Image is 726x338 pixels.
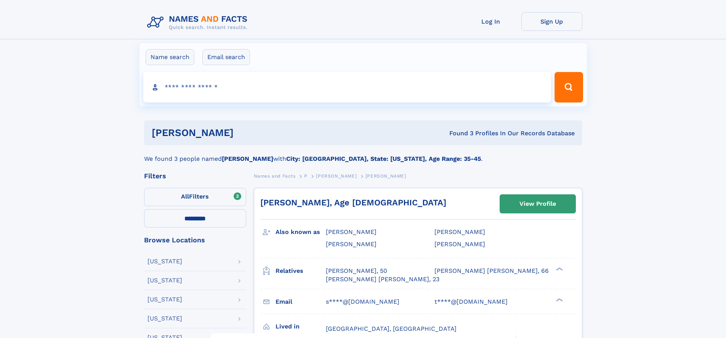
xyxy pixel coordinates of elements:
div: [US_STATE] [147,258,182,264]
div: ❯ [554,266,563,271]
div: Found 3 Profiles In Our Records Database [341,129,575,138]
b: City: [GEOGRAPHIC_DATA], State: [US_STATE], Age Range: 35-45 [286,155,481,162]
a: [PERSON_NAME] [PERSON_NAME], 66 [434,267,549,275]
a: Log In [460,12,521,31]
div: Filters [144,173,246,179]
label: Name search [146,49,194,65]
button: Search Button [555,72,583,103]
span: P [304,173,308,179]
h1: [PERSON_NAME] [152,128,341,138]
span: All [181,193,189,200]
span: [PERSON_NAME] [365,173,406,179]
a: P [304,171,308,181]
span: [PERSON_NAME] [434,228,485,235]
input: search input [143,72,551,103]
a: [PERSON_NAME] [316,171,357,181]
div: ❯ [554,297,563,302]
h3: Lived in [276,320,326,333]
span: [PERSON_NAME] [326,228,377,235]
span: [PERSON_NAME] [326,240,377,248]
h3: Also known as [276,226,326,239]
span: [PERSON_NAME] [316,173,357,179]
div: Browse Locations [144,237,246,243]
div: [US_STATE] [147,277,182,284]
img: Logo Names and Facts [144,12,254,33]
div: [US_STATE] [147,316,182,322]
h3: Email [276,295,326,308]
a: [PERSON_NAME], 50 [326,267,387,275]
label: Email search [202,49,250,65]
label: Filters [144,188,246,206]
span: [PERSON_NAME] [434,240,485,248]
b: [PERSON_NAME] [222,155,273,162]
div: [US_STATE] [147,296,182,303]
a: Sign Up [521,12,582,31]
span: [GEOGRAPHIC_DATA], [GEOGRAPHIC_DATA] [326,325,457,332]
div: We found 3 people named with . [144,145,582,163]
a: [PERSON_NAME] [PERSON_NAME], 23 [326,275,439,284]
h3: Relatives [276,264,326,277]
div: View Profile [519,195,556,213]
a: Names and Facts [254,171,296,181]
a: View Profile [500,195,575,213]
a: [PERSON_NAME], Age [DEMOGRAPHIC_DATA] [260,198,446,207]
